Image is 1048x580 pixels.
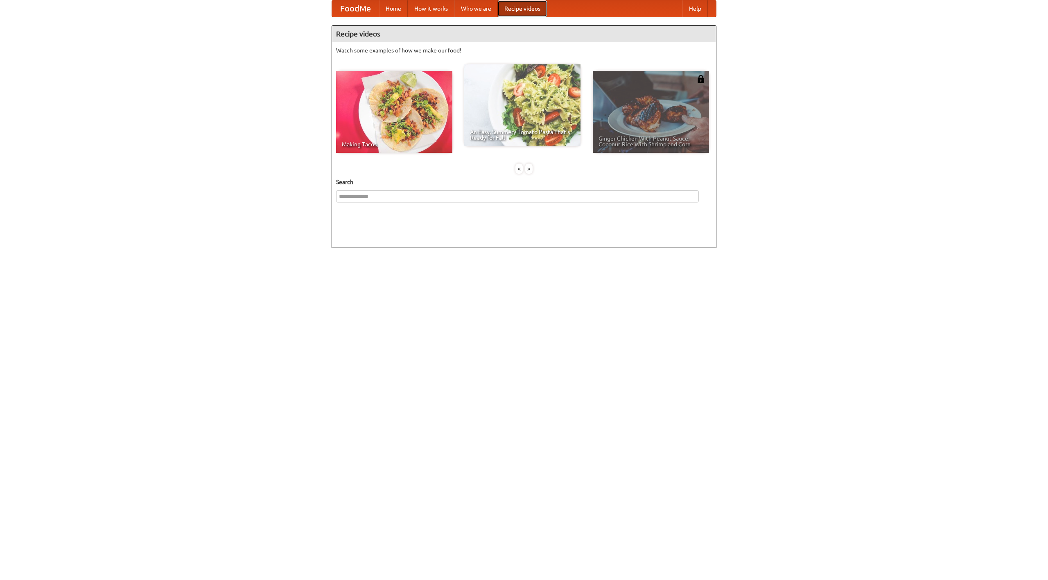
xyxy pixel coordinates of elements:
a: Who we are [454,0,498,17]
a: An Easy, Summery Tomato Pasta That's Ready for Fall [464,64,580,146]
a: Help [682,0,708,17]
h5: Search [336,178,712,186]
a: Home [379,0,408,17]
a: FoodMe [332,0,379,17]
div: » [525,164,533,174]
span: An Easy, Summery Tomato Pasta That's Ready for Fall [470,129,575,141]
p: Watch some examples of how we make our food! [336,46,712,55]
h4: Recipe videos [332,26,716,42]
div: « [515,164,523,174]
a: Making Tacos [336,71,452,153]
a: How it works [408,0,454,17]
img: 483408.png [697,75,705,83]
a: Recipe videos [498,0,547,17]
span: Making Tacos [342,141,447,147]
